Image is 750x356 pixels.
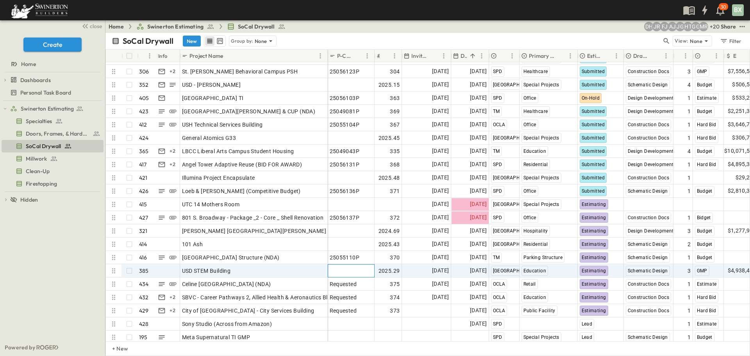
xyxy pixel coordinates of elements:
span: [GEOGRAPHIC_DATA] [493,82,541,88]
span: [DATE] [432,67,449,76]
span: Special Projects [523,135,559,141]
a: SoCal Drywall [2,141,102,152]
span: Estimating [582,255,606,260]
span: TM [493,109,500,114]
span: close [90,22,102,30]
button: Sort [603,52,612,60]
a: Dashboards [10,75,102,86]
span: [GEOGRAPHIC_DATA] [493,202,541,207]
span: 1 [687,174,691,182]
span: Illumina Project Encapsulate [182,174,255,182]
button: kanban view [215,36,225,46]
span: 25056103P [330,94,360,102]
div: Gerrad Gerber (gerrad.gerber@swinerton.com) [691,22,700,31]
button: close [79,20,104,31]
span: Budget [697,188,712,194]
button: Sort [430,52,439,60]
span: Education [523,148,546,154]
span: 367 [390,121,400,129]
span: 371 [390,187,400,195]
span: Special Projects [523,82,559,88]
span: 25056137P [330,214,360,222]
span: Healthcare [523,109,548,114]
span: Bidget [697,215,711,220]
div: Daryll Hayward (daryll.hayward@swinerton.com) [644,22,654,31]
span: Submitted [582,82,605,88]
p: 417 [139,161,147,168]
span: [DATE] [432,160,449,169]
span: [DATE] [432,120,449,129]
span: 1 [687,214,691,222]
span: Clean-Up [26,167,50,175]
button: Filter [717,36,744,47]
span: Swinerton Estimating [21,105,74,113]
span: 2025.48 [379,174,400,182]
span: TM [493,148,500,154]
span: Doors, Frames, & Hardware [26,130,89,138]
span: 1 [687,161,691,168]
span: GMP [697,69,707,74]
nav: breadcrumbs [109,23,290,30]
button: Menu [681,51,690,61]
p: SoCal Drywall [123,36,173,47]
div: Info [157,50,180,62]
span: LBCC Liberal Arts Campus Student Housing [182,147,294,155]
button: Menu [566,51,575,61]
span: [DATE] [432,186,449,195]
div: # [137,50,157,62]
span: [GEOGRAPHIC_DATA] [493,228,541,234]
p: 365 [139,147,149,155]
div: + 2 [168,160,177,169]
span: 101 Ash [182,240,203,248]
span: 25056123P [330,68,360,75]
p: 321 [139,227,148,235]
div: Doors, Frames, & Hardwaretest [2,127,104,140]
span: Residential [523,242,548,247]
span: Submitted [582,162,605,167]
span: [DATE] [432,200,449,209]
button: Sort [653,52,661,60]
span: Healthcare [523,69,548,74]
span: Millwork [26,155,47,163]
span: Submitted [582,109,605,114]
div: Anthony Jimenez (anthony.jimenez@swinerton.com) [668,22,677,31]
span: 4 [687,147,691,155]
span: 2025.29 [379,267,400,275]
span: [GEOGRAPHIC_DATA] Structure (NDA) [182,254,280,261]
p: Estimate Amount [733,52,736,60]
span: [DATE] [432,133,449,142]
span: 25049081P [330,107,360,115]
p: Invite Date [411,52,429,60]
div: + 2 [168,147,177,156]
span: [DATE] [470,133,487,142]
span: [DATE] [432,107,449,116]
span: 3 [687,267,691,275]
button: Menu [661,51,671,61]
div: BX [732,4,744,16]
span: [DATE] [432,80,449,89]
span: [DATE] [432,213,449,222]
p: Due Date [461,52,467,60]
span: Personal Task Board [20,89,71,97]
span: Office [523,215,536,220]
button: test [737,22,747,31]
span: Estimating [582,202,606,207]
button: Sort [703,52,712,60]
span: 2025.15 [379,81,400,89]
span: USH Technical Services Building [182,121,263,129]
button: Sort [499,52,507,60]
span: Swinerton Estimating [147,23,204,30]
a: Swinerton Estimating [10,103,102,114]
span: Special Projects [523,202,559,207]
span: [DATE] [470,160,487,169]
span: [GEOGRAPHIC_DATA] [493,175,541,181]
button: Sort [468,52,477,60]
div: Meghana Raj (meghana.raj@swinerton.com) [699,22,708,31]
span: OCLA [493,122,505,127]
p: 434 [139,280,149,288]
button: Sort [738,52,746,60]
p: None [690,37,702,45]
span: Design Development [628,95,674,101]
span: General Atomics G33 [182,134,236,142]
span: Budget [697,109,712,114]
